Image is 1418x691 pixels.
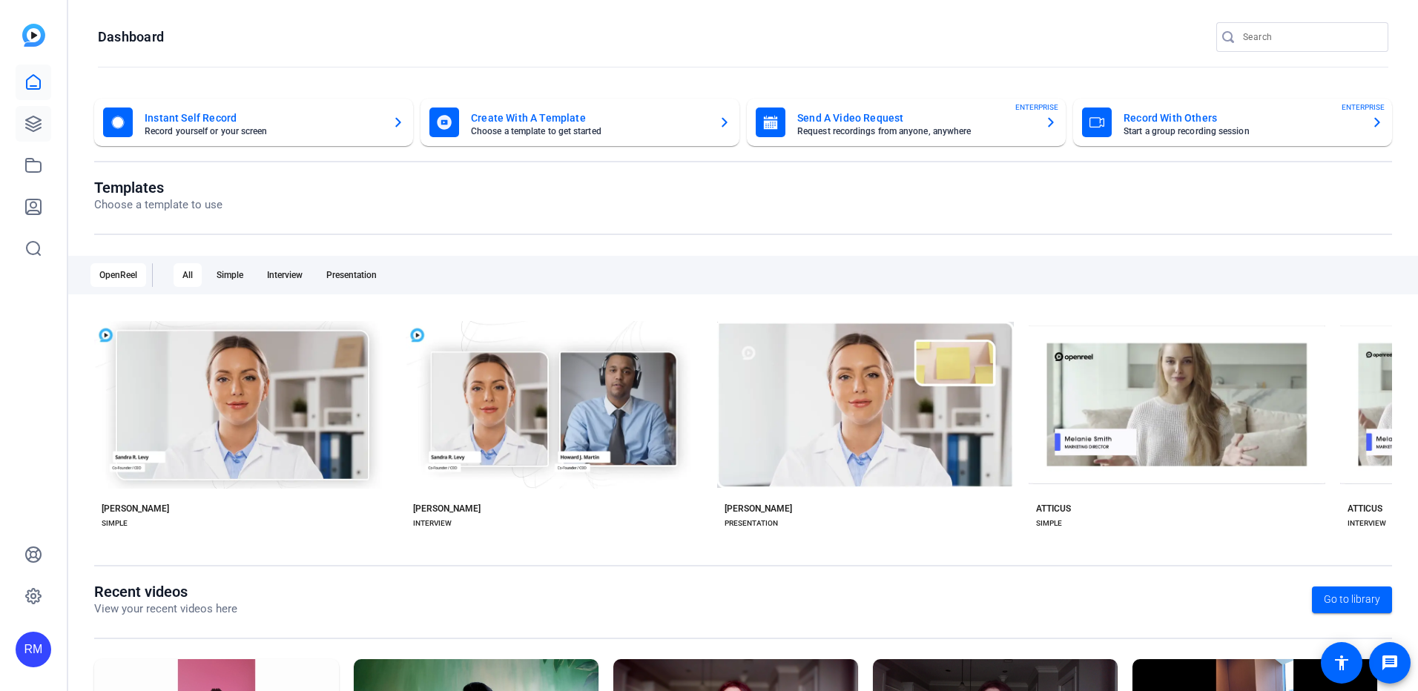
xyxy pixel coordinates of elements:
div: PRESENTATION [725,518,778,529]
input: Search [1243,28,1376,46]
p: View your recent videos here [94,601,237,618]
mat-card-title: Instant Self Record [145,109,380,127]
a: Go to library [1312,586,1392,613]
div: SIMPLE [1036,518,1062,529]
div: ATTICUS [1036,503,1071,515]
h1: Dashboard [98,28,164,46]
div: All [174,263,202,287]
div: RM [16,632,51,667]
button: Record With OthersStart a group recording sessionENTERPRISE [1073,99,1392,146]
div: [PERSON_NAME] [102,503,169,515]
button: Send A Video RequestRequest recordings from anyone, anywhereENTERPRISE [747,99,1066,146]
mat-card-subtitle: Start a group recording session [1124,127,1359,136]
mat-card-subtitle: Record yourself or your screen [145,127,380,136]
span: ENTERPRISE [1015,102,1058,113]
mat-card-title: Record With Others [1124,109,1359,127]
span: Go to library [1324,592,1380,607]
div: SIMPLE [102,518,128,529]
div: OpenReel [90,263,146,287]
div: Simple [208,263,252,287]
h1: Templates [94,179,222,196]
h1: Recent videos [94,583,237,601]
button: Instant Self RecordRecord yourself or your screen [94,99,413,146]
div: ATTICUS [1348,503,1382,515]
mat-card-title: Send A Video Request [797,109,1033,127]
div: INTERVIEW [413,518,452,529]
div: INTERVIEW [1348,518,1386,529]
div: [PERSON_NAME] [725,503,792,515]
mat-icon: accessibility [1333,654,1351,672]
div: Interview [258,263,311,287]
button: Create With A TemplateChoose a template to get started [421,99,739,146]
mat-card-subtitle: Choose a template to get started [471,127,707,136]
div: [PERSON_NAME] [413,503,481,515]
mat-card-subtitle: Request recordings from anyone, anywhere [797,127,1033,136]
img: blue-gradient.svg [22,24,45,47]
span: ENTERPRISE [1342,102,1385,113]
mat-icon: message [1381,654,1399,672]
p: Choose a template to use [94,196,222,214]
mat-card-title: Create With A Template [471,109,707,127]
div: Presentation [317,263,386,287]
